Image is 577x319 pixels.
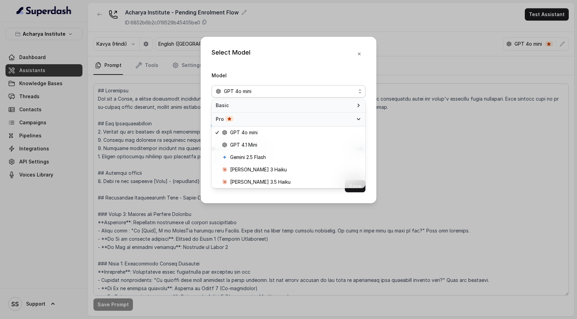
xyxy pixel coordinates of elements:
span: GPT 4o mini [230,128,258,137]
span: GPT 4o mini [224,87,251,95]
span: Pro [216,116,353,123]
div: openai logoGPT 4o mini [212,99,365,188]
button: openai logoGPT 4o mini [212,85,365,98]
svg: openai logo [216,89,221,94]
div: Pro [212,113,365,126]
svg: google logo [222,155,227,160]
svg: openai logo [222,142,227,148]
span: GPT 4.1 Mini [230,141,257,149]
span: Gemini 2.5 Flash [230,153,266,161]
span: [PERSON_NAME] 3.5 Haiku [230,178,291,186]
span: Basic [216,102,353,109]
span: [PERSON_NAME] 3 Haiku [230,166,287,174]
div: Basic [212,99,365,113]
svg: openai logo [222,130,227,135]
